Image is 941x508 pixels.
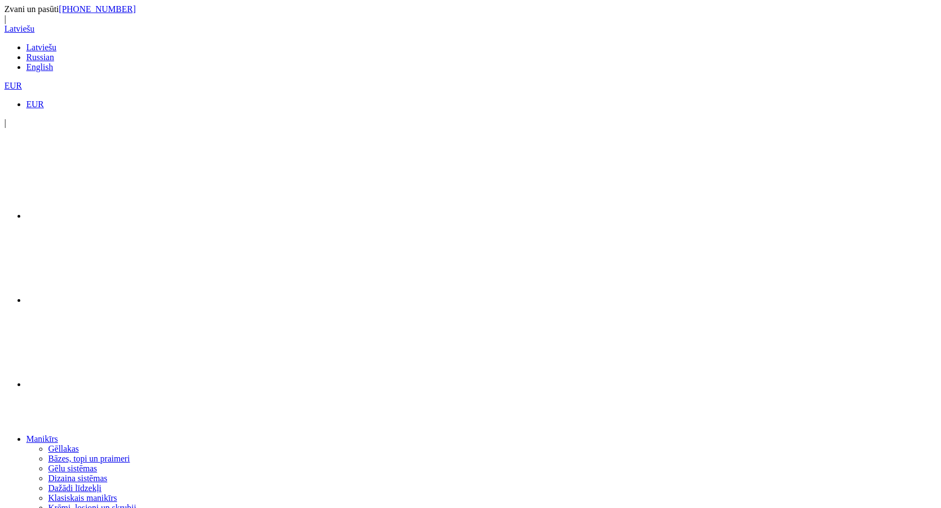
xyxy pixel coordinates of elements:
[26,52,54,62] a: Russian
[48,454,130,463] a: Bāzes, topi un praimeri
[4,81,22,90] a: EUR
[48,464,97,473] a: Gēlu sistēmas
[26,434,58,443] a: Manikīrs
[4,4,937,14] div: Zvani un pasūti
[4,24,34,33] a: Latviešu
[48,493,117,503] a: Klasiskais manikīrs
[48,474,107,483] a: Dizaina sistēmas
[48,444,79,453] a: Gēllakas
[4,14,6,24] span: |
[48,483,101,493] a: Dažādi līdzekļi
[26,43,56,52] a: Latviešu
[59,4,136,14] a: [PHONE_NUMBER]
[26,100,44,109] a: EUR
[4,118,6,127] span: |
[26,62,53,72] a: English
